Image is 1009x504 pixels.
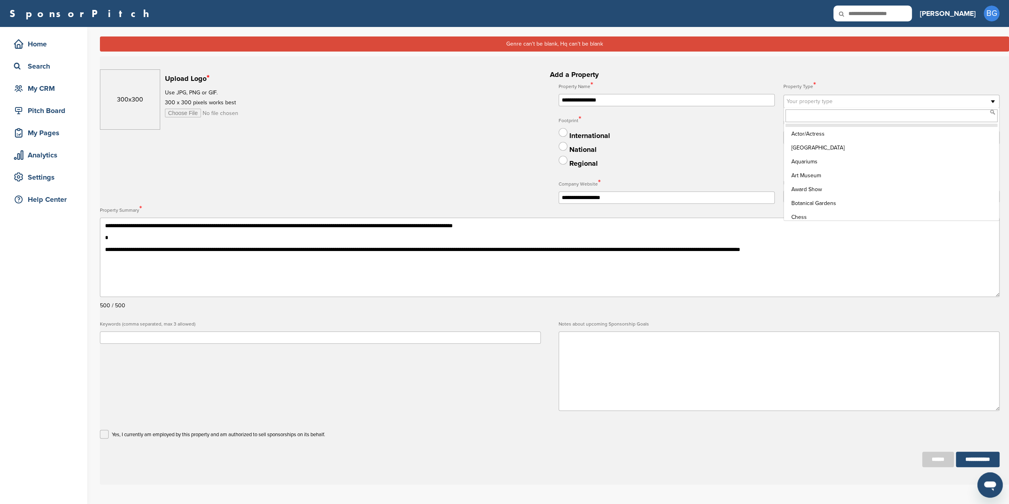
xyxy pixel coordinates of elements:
[100,300,999,311] div: 500 / 500
[785,127,998,141] li: Actor/Actress
[8,102,79,120] a: Pitch Board
[100,69,999,467] h2: Add a Property
[977,472,1003,498] iframe: Button to launch messaging window
[12,103,79,118] div: Pitch Board
[8,168,79,186] a: Settings
[112,430,325,440] p: Yes, I currently am employed by this property and am authorized to sell sponsorships on its behalf.
[559,178,775,190] label: Company Website
[12,59,79,73] div: Search
[12,126,79,140] div: My Pages
[12,148,79,162] div: Analytics
[984,6,999,21] span: BG
[787,97,986,106] span: Your property type
[569,130,610,141] div: International
[100,95,160,104] h4: 300x300
[165,73,286,84] h2: Upload Logo
[8,35,79,53] a: Home
[12,170,79,184] div: Settings
[559,319,999,330] label: Notes about upcoming Sponsorship Goals
[100,204,999,216] label: Property Summary
[8,79,79,98] a: My CRM
[8,190,79,209] a: Help Center
[100,319,541,330] label: Keywords (comma separated, max 3 allowed)
[920,5,976,22] a: [PERSON_NAME]
[12,81,79,96] div: My CRM
[559,80,775,92] label: Property Name
[10,8,154,19] a: SponsorPitch
[569,144,597,155] div: National
[569,158,598,169] div: Regional
[12,37,79,51] div: Home
[8,146,79,164] a: Analytics
[785,210,998,224] li: Chess
[785,155,998,169] li: Aquariums
[785,169,998,182] li: Art Museum
[8,124,79,142] a: My Pages
[100,36,1009,52] div: Genre can't be blank, Hq can't be blank
[783,80,999,92] label: Property Type
[165,98,286,107] p: 300 x 300 pixels works best
[165,88,286,98] p: Use JPG, PNG or GIF.
[785,141,998,155] li: [GEOGRAPHIC_DATA]
[559,114,775,126] label: Footprint
[785,182,998,196] li: Award Show
[785,196,998,210] li: Botanical Gardens
[8,57,79,75] a: Search
[920,8,976,19] h3: [PERSON_NAME]
[12,192,79,207] div: Help Center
